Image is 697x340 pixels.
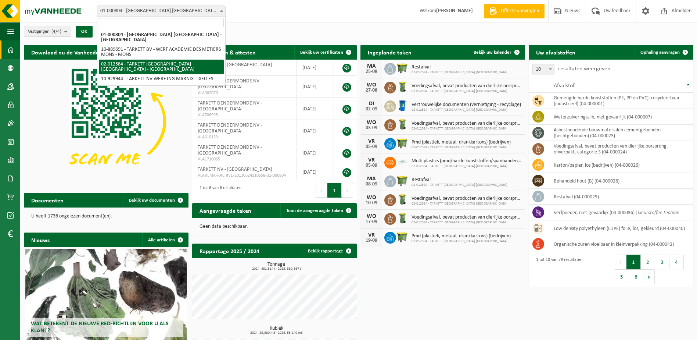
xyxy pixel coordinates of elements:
[412,121,521,127] span: Voedingsafval, bevat producten van dierlijke oorsprong, onverpakt, categorie 3
[360,45,419,59] h2: Ingeplande taken
[364,63,379,69] div: MA
[99,74,224,84] li: 10-929944 - TARKETT NV WERF ING MARNIX - IXELLES
[396,231,409,243] img: WB-1100-HPE-GN-50
[412,233,511,239] span: Pmd (plastiek, metaal, drankkartons) (bedrijven)
[548,236,693,252] td: organische zuren vloeibaar in kleinverpakking (04-000042)
[364,176,379,182] div: MA
[548,220,693,236] td: low density polyethyleen (LDPE) folie, los, gekleurd (04-000040)
[629,269,643,284] button: 8
[615,255,626,269] button: Previous
[396,99,409,112] img: WB-0240-HPE-BE-09
[364,232,379,238] div: VR
[129,198,175,203] span: Bekijk uw documenten
[548,157,693,173] td: karton/papier, los (bedrijven) (04-000026)
[280,203,356,218] a: Toon de aangevraagde taken
[412,215,521,220] span: Voedingsafval, bevat producten van dierlijke oorsprong, onverpakt, categorie 3
[532,254,582,285] div: 1 tot 10 van 79 resultaten
[24,26,71,37] button: Vestigingen(4/4)
[548,141,693,157] td: voedingsafval, bevat producten van dierlijke oorsprong, onverpakt, categorie 3 (04-000024)
[198,112,291,118] span: VLA706995
[294,45,356,60] a: Bekijk uw certificaten
[192,244,267,258] h2: Rapportage 2025 / 2024
[192,203,259,217] h2: Aangevraagde taken
[436,8,473,14] strong: [PERSON_NAME]
[297,76,334,98] td: [DATE]
[198,173,291,178] span: VLAREMA-ARCHIVE-20130624110658-01-000804
[302,244,356,258] a: Bekijk rapportage
[548,93,693,109] td: gemengde harde kunststoffen (PE, PP en PVC), recycleerbaar (industrieel) (04-000001)
[198,100,262,112] span: TARKETT DENDERMONDE NV - [GEOGRAPHIC_DATA]
[364,88,379,93] div: 27-08
[364,120,379,125] div: WO
[641,255,655,269] button: 2
[412,202,521,206] span: 02-012584 - TARKETT [GEOGRAPHIC_DATA] [GEOGRAPHIC_DATA]
[198,167,272,172] span: TARKETT NV - [GEOGRAPHIC_DATA]
[638,210,679,216] i: kleurstoffen tectilon
[24,60,188,183] img: Download de VHEPlus App
[396,212,409,224] img: WB-0140-HPE-GN-50
[364,69,379,74] div: 25-08
[554,83,575,89] span: Afvalstof
[364,163,379,168] div: 05-09
[558,66,610,72] label: resultaten weergeven
[396,81,409,93] img: WB-0140-HPE-GN-50
[198,145,262,156] span: TARKETT DENDERMONDE NV - [GEOGRAPHIC_DATA]
[364,157,379,163] div: VR
[297,120,334,142] td: [DATE]
[76,26,93,38] button: OK
[24,233,57,247] h2: Nieuws
[412,127,521,131] span: 02-012584 - TARKETT [GEOGRAPHIC_DATA] [GEOGRAPHIC_DATA]
[198,156,291,162] span: VLA1710065
[412,220,521,225] span: 02-012584 - TARKETT [GEOGRAPHIC_DATA] [GEOGRAPHIC_DATA]
[31,214,181,219] p: U heeft 1736 ongelezen document(en).
[196,331,357,335] span: 2024: 25,380 m3 - 2025: 55,140 m3
[396,174,409,187] img: WB-1100-HPE-GN-50
[123,193,188,208] a: Bekijk uw documenten
[468,45,524,60] a: Bekijk uw kalender
[196,262,357,271] h3: Tonnage
[548,173,693,189] td: behandeld hout (B) (04-000028)
[200,224,349,229] p: Geen data beschikbaar.
[364,201,379,206] div: 10-09
[342,183,353,198] button: Next
[364,138,379,144] div: VR
[51,29,61,34] count: (4/4)
[412,139,511,145] span: Pmd (plastiek, metaal, drankkartons) (bedrijven)
[31,321,169,334] span: Wat betekent de nieuwe RED-richtlijn voor u als klant?
[396,62,409,74] img: WB-1100-HPE-GN-50
[412,239,511,244] span: 02-012584 - TARKETT [GEOGRAPHIC_DATA] [GEOGRAPHIC_DATA]
[196,182,241,198] div: 1 tot 6 van 6 resultaten
[196,267,357,271] span: 2024: 431,314 t - 2025: 380,567 t
[396,137,409,149] img: WB-1100-HPE-GN-50
[412,89,521,93] span: 02-012584 - TARKETT [GEOGRAPHIC_DATA] [GEOGRAPHIC_DATA]
[192,45,263,59] h2: Certificaten & attesten
[28,26,61,37] span: Vestigingen
[364,107,379,112] div: 02-09
[548,125,693,141] td: asbesthoudende bouwmaterialen cementgebonden (hechtgebonden) (04-000023)
[412,70,507,75] span: 02-012584 - TARKETT [GEOGRAPHIC_DATA] [GEOGRAPHIC_DATA]
[297,60,334,76] td: [DATE]
[412,196,521,202] span: Voedingsafval, bevat producten van dierlijke oorsprong, onverpakt, categorie 3
[396,156,409,168] img: LP-SK-00500-LPE-16
[97,6,225,16] span: 01-000804 - TARKETT NV - WAALWIJK
[198,134,291,140] span: VLA610159
[364,125,379,131] div: 03-09
[532,64,554,75] span: 10
[412,177,507,183] span: Restafval
[99,60,224,74] li: 02-012584 - TARKETT [GEOGRAPHIC_DATA] [GEOGRAPHIC_DATA] - [GEOGRAPHIC_DATA]
[297,98,334,120] td: [DATE]
[364,144,379,149] div: 05-09
[364,238,379,243] div: 19-09
[142,233,188,247] a: Alle artikelen
[364,101,379,107] div: DI
[626,255,641,269] button: 1
[198,123,262,134] span: TARKETT DENDERMONDE NV - [GEOGRAPHIC_DATA]
[99,30,224,45] li: 01-000804 - [GEOGRAPHIC_DATA] [GEOGRAPHIC_DATA] - [GEOGRAPHIC_DATA]
[297,142,334,164] td: [DATE]
[97,6,226,17] span: 01-000804 - TARKETT NV - WAALWIJK
[529,45,583,59] h2: Uw afvalstoffen
[327,183,342,198] button: 1
[364,182,379,187] div: 08-09
[640,50,680,55] span: Ophaling aanvragen
[484,4,545,18] a: Offerte aanvragen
